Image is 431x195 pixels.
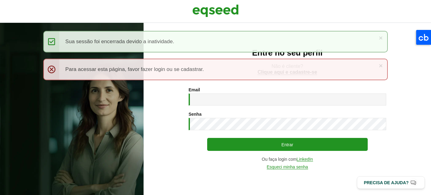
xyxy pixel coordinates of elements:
a: Esqueci minha senha [267,165,308,169]
img: EqSeed Logo [192,3,239,19]
div: Ou faça login com [189,157,386,162]
a: × [379,35,383,41]
button: Entrar [207,138,368,151]
div: Para acessar esta página, favor fazer login ou se cadastrar. [43,59,388,80]
a: LinkedIn [297,157,313,162]
a: × [379,62,383,69]
label: Senha [189,112,202,116]
label: Email [189,88,200,92]
div: Sua sessão foi encerrada devido a inatividade. [43,31,388,52]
